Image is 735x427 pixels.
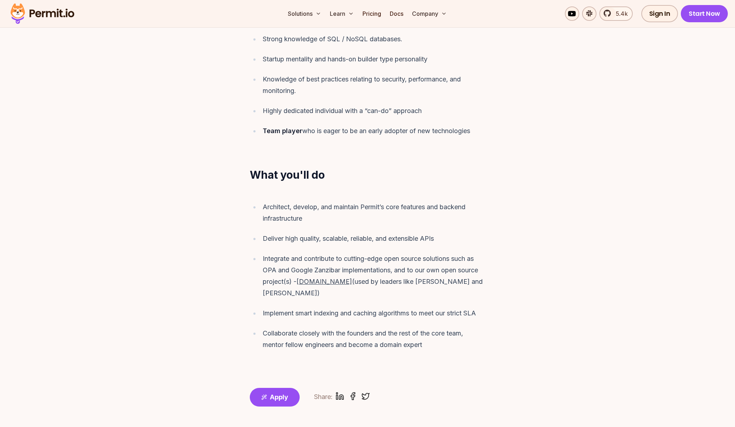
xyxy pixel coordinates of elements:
div: Strong knowledge of SQL / NoSQL databases. [263,33,485,45]
div: Share: [314,392,333,403]
button: Apply [250,388,300,407]
div: who is eager to be an early adopter of new technologies [263,125,485,137]
button: linkedin [336,392,344,400]
div: Startup mentality and hands-on builder type personality [263,53,485,65]
strong: Team player [263,127,302,135]
a: Docs [387,6,406,21]
button: Learn [327,6,357,21]
span: Apply [270,392,288,402]
div: Architect, develop, and maintain Permit’s core features and backend infrastructure [263,201,485,224]
u: [DOMAIN_NAME] [296,278,352,285]
a: Start Now [681,5,728,22]
button: twitter [361,392,370,400]
div: Knowledge of best practices relating to security, performance, and monitoring. [263,74,485,97]
a: Pricing [360,6,384,21]
a: 5.4k [599,6,633,21]
button: Solutions [285,6,324,21]
span: 5.4k [612,9,628,18]
div: Implement smart indexing and caching algorithms to meet our strict SLA [263,308,485,319]
img: Permit logo [7,1,78,26]
div: Collaborate closely with the founders and the rest of the core team, mentor fellow engineers and ... [263,328,485,351]
div: Integrate and contribute to cutting-edge open source solutions such as OPA and Google Zanzibar im... [263,253,485,299]
a: Sign In [641,5,678,22]
button: Company [409,6,450,21]
h2: What you'll do [230,168,505,181]
button: facebook [348,392,357,400]
div: Highly dedicated individual with a “can-do” approach [263,105,485,117]
div: Deliver high quality, scalable, reliable, and extensible APIs [263,233,485,244]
